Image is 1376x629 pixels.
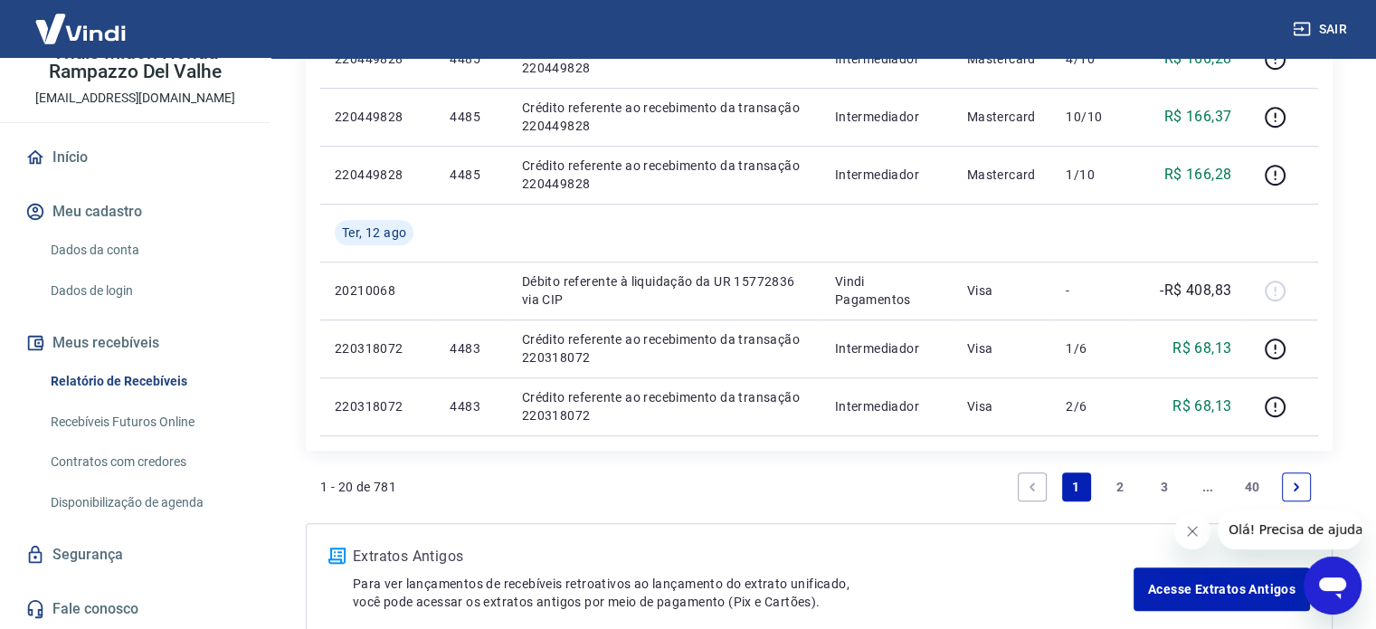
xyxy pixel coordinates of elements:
[1304,557,1362,615] iframe: Botão para abrir a janela de mensagens
[1066,281,1119,300] p: -
[835,397,938,415] p: Intermediador
[328,548,346,564] img: ícone
[22,589,249,629] a: Fale conosco
[35,89,235,108] p: [EMAIL_ADDRESS][DOMAIN_NAME]
[450,166,492,184] p: 4485
[1062,472,1091,501] a: Page 1 is your current page
[1289,13,1354,46] button: Sair
[43,272,249,310] a: Dados de login
[1164,164,1232,186] p: R$ 166,28
[967,397,1038,415] p: Visa
[835,339,938,357] p: Intermediador
[1018,472,1047,501] a: Previous page
[835,166,938,184] p: Intermediador
[1164,106,1232,128] p: R$ 166,37
[450,397,492,415] p: 4483
[353,575,1134,611] p: Para ver lançamentos de recebíveis retroativos ao lançamento do extrato unificado, você pode aces...
[22,535,249,575] a: Segurança
[522,330,806,367] p: Crédito referente ao recebimento da transação 220318072
[335,108,421,126] p: 220449828
[522,99,806,135] p: Crédito referente ao recebimento da transação 220449828
[1066,397,1119,415] p: 2/6
[43,484,249,521] a: Disponibilização de agenda
[335,281,421,300] p: 20210068
[522,272,806,309] p: Débito referente à liquidação da UR 15772836 via CIP
[1238,472,1267,501] a: Page 40
[835,108,938,126] p: Intermediador
[1066,50,1119,68] p: 4/10
[1174,513,1210,549] iframe: Fechar mensagem
[967,108,1038,126] p: Mastercard
[43,363,249,400] a: Relatório de Recebíveis
[353,546,1134,567] p: Extratos Antigos
[335,397,421,415] p: 220318072
[522,388,806,424] p: Crédito referente ao recebimento da transação 220318072
[1172,338,1231,359] p: R$ 68,13
[11,13,152,27] span: Olá! Precisa de ajuda?
[1172,396,1231,417] p: R$ 68,13
[1134,567,1310,611] a: Acesse Extratos Antigos
[43,232,249,269] a: Dados da conta
[22,192,249,232] button: Meu cadastro
[43,443,249,481] a: Contratos com credores
[335,50,421,68] p: 220449828
[1066,108,1119,126] p: 10/10
[967,50,1038,68] p: Mastercard
[450,50,492,68] p: 4485
[1066,339,1119,357] p: 1/6
[1193,472,1222,501] a: Jump forward
[1066,166,1119,184] p: 1/10
[335,339,421,357] p: 220318072
[450,108,492,126] p: 4485
[43,404,249,441] a: Recebíveis Futuros Online
[967,339,1038,357] p: Visa
[1106,472,1134,501] a: Page 2
[22,1,139,56] img: Vindi
[967,166,1038,184] p: Mastercard
[22,138,249,177] a: Início
[335,166,421,184] p: 220449828
[1160,280,1231,301] p: -R$ 408,83
[1150,472,1179,501] a: Page 3
[835,50,938,68] p: Intermediador
[1218,510,1362,549] iframe: Mensagem da empresa
[967,281,1038,300] p: Visa
[1164,48,1232,70] p: R$ 166,28
[835,272,938,309] p: Vindi Pagamentos
[320,478,396,496] p: 1 - 20 de 781
[450,339,492,357] p: 4483
[522,157,806,193] p: Crédito referente ao recebimento da transação 220449828
[1282,472,1311,501] a: Next page
[342,224,406,242] span: Ter, 12 ago
[14,43,256,81] p: Thais Midori Honda Rampazzo Del Valhe
[1011,465,1318,509] ul: Pagination
[22,323,249,363] button: Meus recebíveis
[522,41,806,77] p: Crédito referente ao recebimento da transação 220449828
